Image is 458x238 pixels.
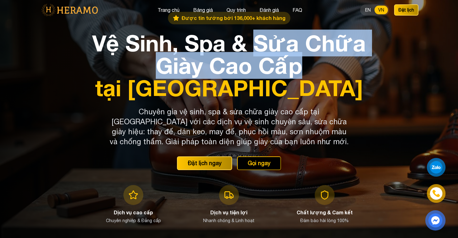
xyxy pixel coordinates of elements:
[297,209,353,216] h3: Chất lượng & Cam kết
[237,156,281,170] button: Gọi ngay
[156,6,181,14] button: Trang chủ
[40,3,100,17] img: logo-with-text.png
[361,6,375,14] button: EN
[433,190,440,197] img: phone-icon
[375,6,388,14] button: VN
[114,209,153,216] h3: Dịch vụ cao cấp
[291,6,304,14] button: FAQ
[109,107,349,146] p: Chuyên gia vệ sinh, spa & sửa chữa giày cao cấp tại [GEOGRAPHIC_DATA] với các dịch vụ vệ sinh chu...
[394,4,418,16] button: Đặt lịch
[427,185,445,202] a: phone-icon
[300,217,349,224] p: Đảm bảo hài lòng 100%
[203,217,255,224] p: Nhanh chóng & Linh hoạt
[191,6,215,14] button: Bảng giá
[225,6,248,14] button: Quy trình
[177,156,232,170] button: Đặt lịch ngay
[89,32,369,99] h1: Vệ Sinh, Spa & Sửa Chữa Giày Cao Cấp
[89,77,369,99] span: tại [GEOGRAPHIC_DATA]
[258,6,281,14] button: Đánh giá
[106,217,161,224] p: Chuyên nghiệp & Đẳng cấp
[210,209,247,216] h3: Dịch vụ tiện lợi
